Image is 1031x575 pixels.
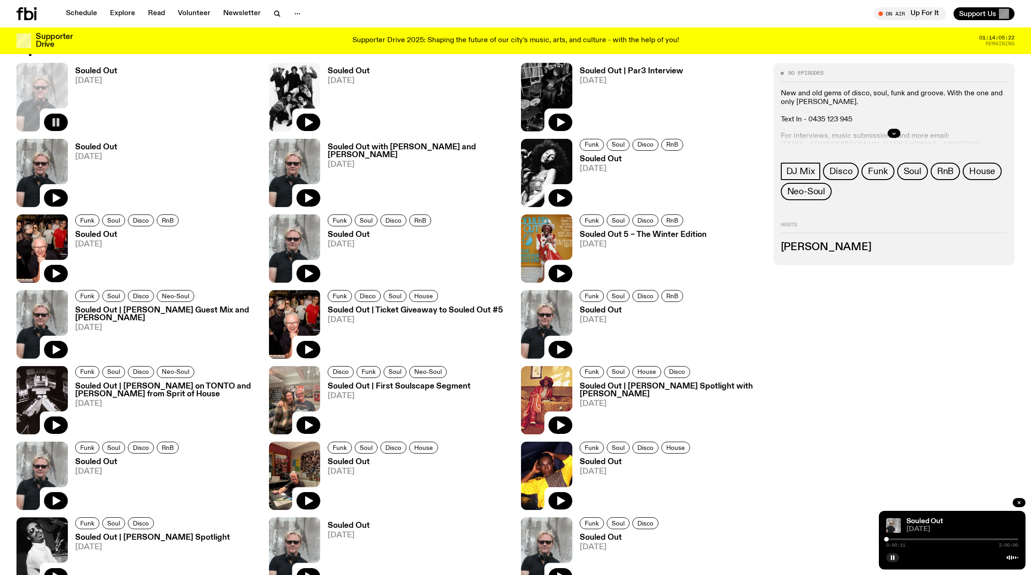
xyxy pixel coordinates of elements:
a: Disco [328,366,354,378]
span: [DATE] [906,526,1018,533]
span: Soul [107,293,120,300]
h3: Souled Out | [PERSON_NAME] Spotlight [75,534,230,542]
img: Stephen looks directly at the camera, wearing a black tee, black sunglasses and headphones around... [16,442,68,510]
span: Soul [612,368,625,375]
a: Soul [384,290,406,302]
h3: Souled Out [580,155,686,163]
span: Disco [133,368,149,375]
a: Souled Out[DATE] [572,155,686,207]
a: Souled Out with [PERSON_NAME] and [PERSON_NAME][DATE] [320,143,510,207]
span: [DATE] [75,543,230,551]
h3: Souled Out [580,307,686,314]
h3: Souled Out | First Soulscape Segment [328,383,471,390]
span: Remaining [986,41,1015,46]
a: Disco [128,214,154,226]
a: Funk [580,139,604,151]
span: House [414,444,433,451]
span: Soul [107,520,120,527]
a: Funk [328,442,352,454]
p: New and old gems of disco, soul, funk and groove. With the one and only [PERSON_NAME]. Text In - ... [781,89,1008,125]
span: RnB [937,166,954,176]
a: Volunteer [172,7,216,20]
a: Disco [128,290,154,302]
a: Soul [102,290,125,302]
span: Neo-Soul [414,368,442,375]
span: [DATE] [328,77,370,85]
a: Neo-Soul [157,290,194,302]
img: Stephen looks directly at the camera, wearing a black tee, black sunglasses and headphones around... [16,139,68,207]
img: Stephen looks directly at the camera, wearing a black tee, black sunglasses and headphones around... [269,214,320,283]
a: Disco [128,366,154,378]
a: Souled Out | [PERSON_NAME] Guest Mix and [PERSON_NAME][DATE] [68,307,258,358]
a: Soul [102,366,125,378]
a: Souled Out | [PERSON_NAME] on TONTO and [PERSON_NAME] from Sprit of House[DATE] [68,383,258,434]
a: RnB [661,290,683,302]
span: [DATE] [75,153,117,161]
span: RnB [162,217,174,224]
span: Funk [585,520,599,527]
a: Funk [75,214,99,226]
a: Funk [580,214,604,226]
span: Disco [829,166,852,176]
h3: Souled Out with [PERSON_NAME] and [PERSON_NAME] [328,143,510,159]
span: Soul [360,444,373,451]
span: Soul [107,444,120,451]
a: DJ Mix [781,163,821,180]
h3: Souled Out [580,458,693,466]
span: Soul [612,444,625,451]
span: Soul [612,217,625,224]
span: Disco [133,520,149,527]
span: Funk [80,293,94,300]
h3: Souled Out [580,534,661,542]
a: Souled Out | First Soulscape Segment[DATE] [320,383,471,434]
a: Neo-Soul [781,183,832,200]
a: Souled Out | [PERSON_NAME] Spotlight with [PERSON_NAME][DATE] [572,383,762,434]
a: Schedule [60,7,103,20]
a: Soul [355,442,378,454]
span: House [666,444,685,451]
span: Disco [385,444,401,451]
h3: Supporter Drive [36,33,72,49]
span: [DATE] [75,241,181,248]
span: Soul [107,217,120,224]
span: House [969,166,995,176]
a: Souled Out[DATE] [320,458,441,510]
a: Souled Out[DATE] [572,307,686,358]
span: Neo-Soul [162,368,189,375]
span: [DATE] [580,77,683,85]
span: [DATE] [580,165,686,173]
h2: Episodes [16,39,678,55]
span: 01:14:05:22 [979,35,1015,40]
a: RnB [157,442,179,454]
a: Souled Out[DATE] [68,231,181,283]
a: Disco [632,139,658,151]
a: Funk [75,290,99,302]
span: [DATE] [580,241,707,248]
h3: Souled Out | [PERSON_NAME] Spotlight with [PERSON_NAME] [580,383,762,398]
a: Souled Out[DATE] [68,67,117,131]
span: Neo-Soul [787,186,825,197]
span: Funk [80,520,94,527]
a: Disco [823,163,859,180]
span: [DATE] [75,324,258,332]
span: Funk [333,293,347,300]
span: Disco [637,520,653,527]
a: Funk [580,366,604,378]
span: Disco [385,217,401,224]
span: Funk [80,217,94,224]
a: Funk [75,366,99,378]
a: Funk [861,163,894,180]
h3: Souled Out | Ticket Giveaway to Souled Out #5 [328,307,503,314]
h3: Souled Out [75,67,117,75]
a: Soul [384,366,406,378]
a: RnB [157,214,179,226]
button: On AirUp For It [874,7,946,20]
span: Disco [637,444,653,451]
a: Soul [607,442,630,454]
span: House [637,368,656,375]
span: RnB [666,217,678,224]
span: Funk [362,368,376,375]
h3: Souled Out [75,231,181,239]
span: 2:00:00 [999,543,1018,548]
a: Disco [128,442,154,454]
